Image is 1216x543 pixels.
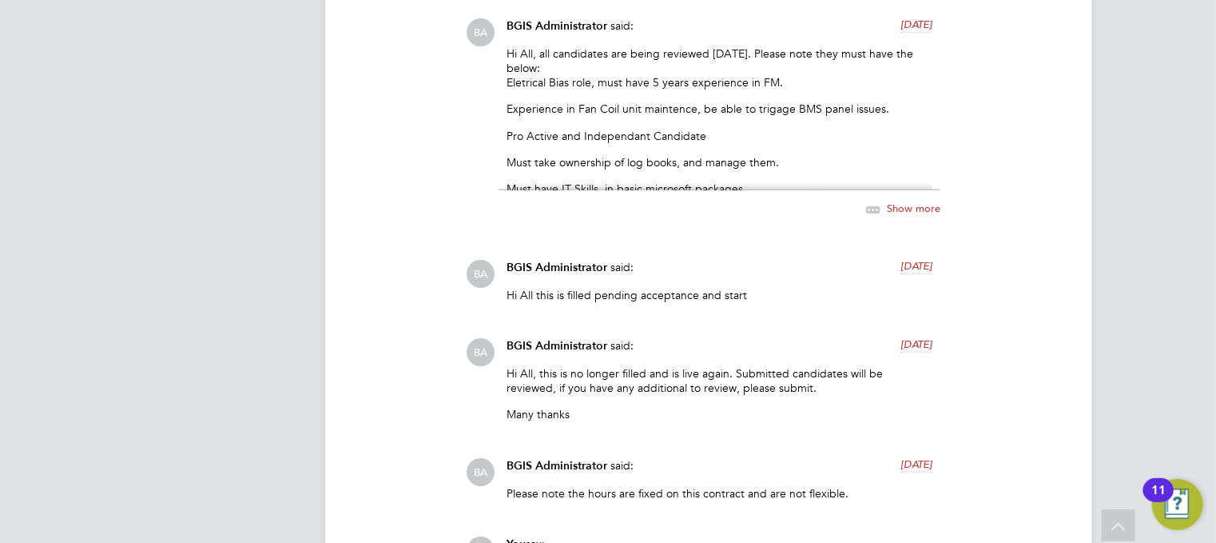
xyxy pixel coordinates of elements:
p: Pro Active and Independant Candidate [507,129,932,143]
span: [DATE] [900,18,932,31]
p: Hi All, all candidates are being reviewed [DATE]. Please note they must have the below: Eletrical... [507,46,932,90]
span: BA [467,260,495,288]
span: said: [610,338,634,353]
p: Hi All this is filled pending acceptance and start [507,288,932,302]
span: BA [467,338,495,366]
p: Must take ownership of log books, and manage them. [507,155,932,170]
span: BGIS Administrator [507,459,607,473]
span: [DATE] [900,457,932,471]
span: [DATE] [900,259,932,273]
p: Must have IT Skills, in basic microsoft packages [507,182,932,196]
p: Many thanks [507,407,932,421]
span: said: [610,260,634,274]
span: BA [467,458,495,486]
span: BGIS Administrator [507,261,607,274]
div: 11 [1151,490,1166,511]
p: Experience in Fan Coil unit maintence, be able to trigage BMS panel issues. [507,102,932,116]
span: BA [467,18,495,46]
span: BGIS Administrator [507,339,607,353]
button: Open Resource Center, 11 new notifications [1152,479,1203,530]
span: said: [610,18,634,33]
p: Please note the hours are fixed on this contract and are not flexible. [507,486,932,501]
span: Show more [887,202,940,215]
p: Hi All, this is no longer filled and is live again. Submitted candidates will be reviewed, if you... [507,366,932,395]
span: [DATE] [900,337,932,351]
span: BGIS Administrator [507,19,607,33]
span: said: [610,458,634,473]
